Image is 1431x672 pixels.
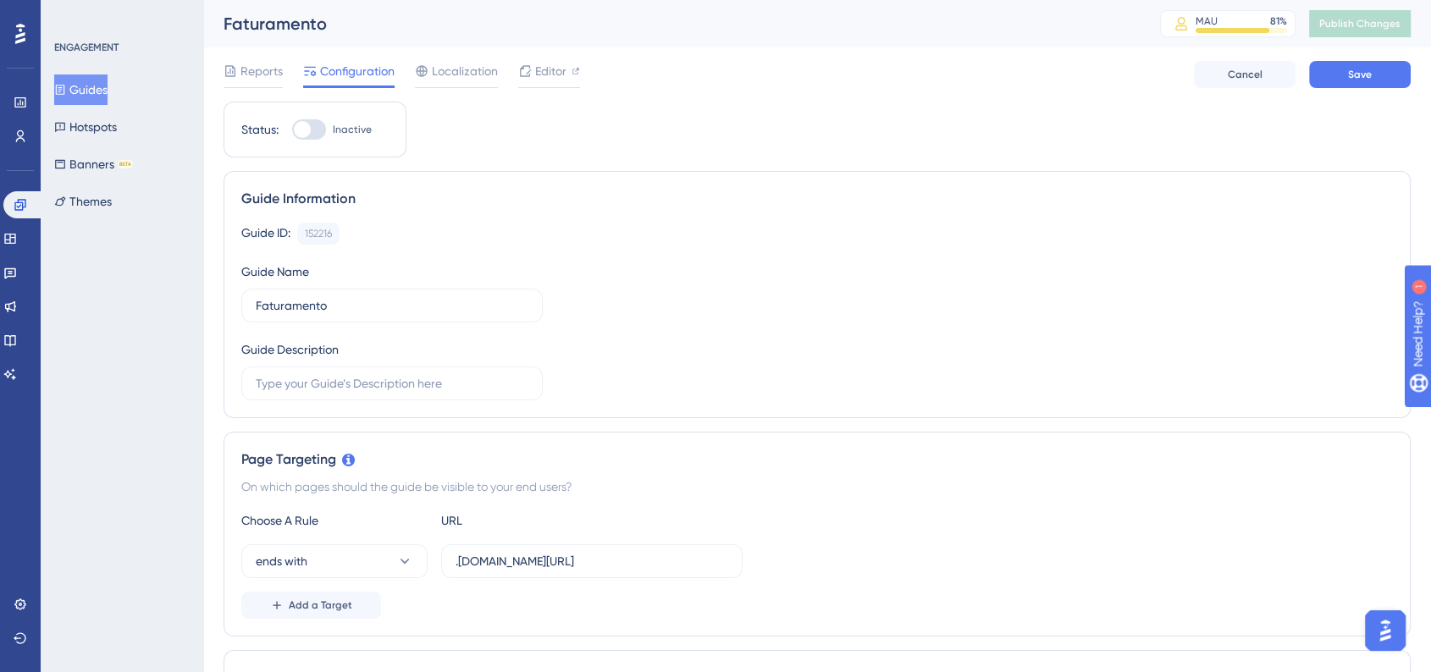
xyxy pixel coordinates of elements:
button: Guides [54,74,108,105]
button: BannersBETA [54,149,133,179]
span: Publish Changes [1319,17,1401,30]
span: Need Help? [40,4,106,25]
button: ends with [241,544,428,578]
span: Cancel [1228,68,1262,81]
button: Cancel [1194,61,1296,88]
div: Page Targeting [241,449,1393,470]
div: URL [441,510,627,531]
span: ends with [256,551,307,571]
span: Reports [240,61,283,81]
div: 1 [118,8,123,22]
div: Guide Description [241,339,339,360]
div: ENGAGEMENT [54,41,119,54]
span: Configuration [320,61,395,81]
div: Faturamento [224,12,1118,36]
div: BETA [118,160,133,168]
button: Save [1309,61,1411,88]
div: Guide Name [241,262,309,282]
div: MAU [1196,14,1218,28]
input: Type your Guide’s Description here [256,374,528,393]
div: Choose A Rule [241,510,428,531]
input: yourwebsite.com/path [456,552,728,570]
div: Guide ID: [241,223,290,245]
div: On which pages should the guide be visible to your end users? [241,476,1393,497]
button: Add a Target [241,592,381,619]
input: Type your Guide’s Name here [256,296,528,315]
div: Status: [241,119,279,140]
span: Editor [535,61,566,81]
div: 81 % [1270,14,1287,28]
div: Guide Information [241,189,1393,209]
span: Localization [432,61,498,81]
button: Hotspots [54,112,117,142]
button: Themes [54,186,112,217]
div: 152216 [305,227,332,240]
span: Inactive [333,123,372,136]
button: Publish Changes [1309,10,1411,37]
span: Add a Target [289,598,352,612]
iframe: UserGuiding AI Assistant Launcher [1360,605,1411,656]
span: Save [1348,68,1372,81]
